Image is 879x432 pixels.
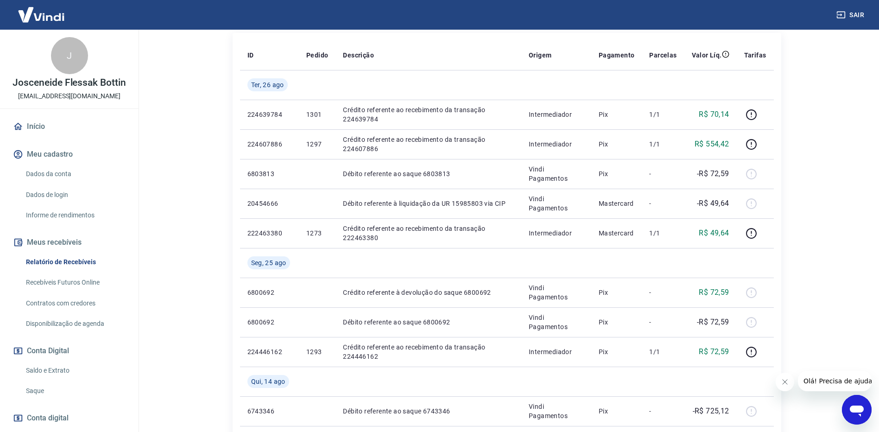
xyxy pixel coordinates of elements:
[697,168,729,179] p: -R$ 72,59
[306,229,328,238] p: 1273
[343,407,514,416] p: Débito referente ao saque 6743346
[13,78,126,88] p: Josceneide Flessak Bottin
[599,51,635,60] p: Pagamento
[11,116,127,137] a: Início
[699,346,729,357] p: R$ 72,59
[343,318,514,327] p: Débito referente ao saque 6800692
[22,165,127,184] a: Dados da conta
[529,165,584,183] p: Vindi Pagamentos
[599,347,635,356] p: Pix
[247,199,291,208] p: 20454666
[649,288,677,297] p: -
[343,105,514,124] p: Crédito referente ao recebimento da transação 224639784
[22,185,127,204] a: Dados de login
[649,229,677,238] p: 1/1
[599,199,635,208] p: Mastercard
[529,194,584,213] p: Vindi Pagamentos
[649,407,677,416] p: -
[529,283,584,302] p: Vindi Pagamentos
[842,395,872,425] iframe: Botão para abrir a janela de mensagens
[649,51,677,60] p: Parcelas
[247,140,291,149] p: 224607886
[697,317,729,328] p: -R$ 72,59
[599,288,635,297] p: Pix
[22,206,127,225] a: Informe de rendimentos
[247,229,291,238] p: 222463380
[51,37,88,74] div: J
[247,110,291,119] p: 224639784
[343,224,514,242] p: Crédito referente ao recebimento da transação 222463380
[11,232,127,253] button: Meus recebíveis
[599,110,635,119] p: Pix
[247,407,291,416] p: 6743346
[251,258,286,267] span: Seg, 25 ago
[27,412,69,425] span: Conta digital
[529,347,584,356] p: Intermediador
[251,80,284,89] span: Ter, 26 ago
[11,0,71,29] img: Vindi
[695,139,729,150] p: R$ 554,42
[529,313,584,331] p: Vindi Pagamentos
[343,169,514,178] p: Débito referente ao saque 6803813
[649,169,677,178] p: -
[247,318,291,327] p: 6800692
[776,373,794,391] iframe: Fechar mensagem
[529,51,551,60] p: Origem
[343,199,514,208] p: Débito referente à liquidação da UR 15985803 via CIP
[693,406,729,417] p: -R$ 725,12
[247,288,291,297] p: 6800692
[649,110,677,119] p: 1/1
[798,371,872,391] iframe: Mensagem da empresa
[529,110,584,119] p: Intermediador
[599,407,635,416] p: Pix
[22,294,127,313] a: Contratos com credores
[343,343,514,361] p: Crédito referente ao recebimento da transação 224446162
[343,288,514,297] p: Crédito referente à devolução do saque 6800692
[11,341,127,361] button: Conta Digital
[599,140,635,149] p: Pix
[529,140,584,149] p: Intermediador
[699,228,729,239] p: R$ 49,64
[599,318,635,327] p: Pix
[306,347,328,356] p: 1293
[306,51,328,60] p: Pedido
[699,287,729,298] p: R$ 72,59
[22,361,127,380] a: Saldo e Extrato
[699,109,729,120] p: R$ 70,14
[247,347,291,356] p: 224446162
[835,6,868,24] button: Sair
[251,377,285,386] span: Qui, 14 ago
[247,169,291,178] p: 6803813
[22,314,127,333] a: Disponibilização de agenda
[529,402,584,420] p: Vindi Pagamentos
[599,229,635,238] p: Mastercard
[18,91,120,101] p: [EMAIL_ADDRESS][DOMAIN_NAME]
[343,135,514,153] p: Crédito referente ao recebimento da transação 224607886
[306,110,328,119] p: 1301
[6,6,78,14] span: Olá! Precisa de ajuda?
[306,140,328,149] p: 1297
[649,347,677,356] p: 1/1
[692,51,722,60] p: Valor Líq.
[744,51,766,60] p: Tarifas
[649,140,677,149] p: 1/1
[22,253,127,272] a: Relatório de Recebíveis
[22,273,127,292] a: Recebíveis Futuros Online
[343,51,374,60] p: Descrição
[247,51,254,60] p: ID
[22,381,127,400] a: Saque
[11,408,127,428] a: Conta digital
[11,144,127,165] button: Meu cadastro
[649,318,677,327] p: -
[529,229,584,238] p: Intermediador
[649,199,677,208] p: -
[697,198,729,209] p: -R$ 49,64
[599,169,635,178] p: Pix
